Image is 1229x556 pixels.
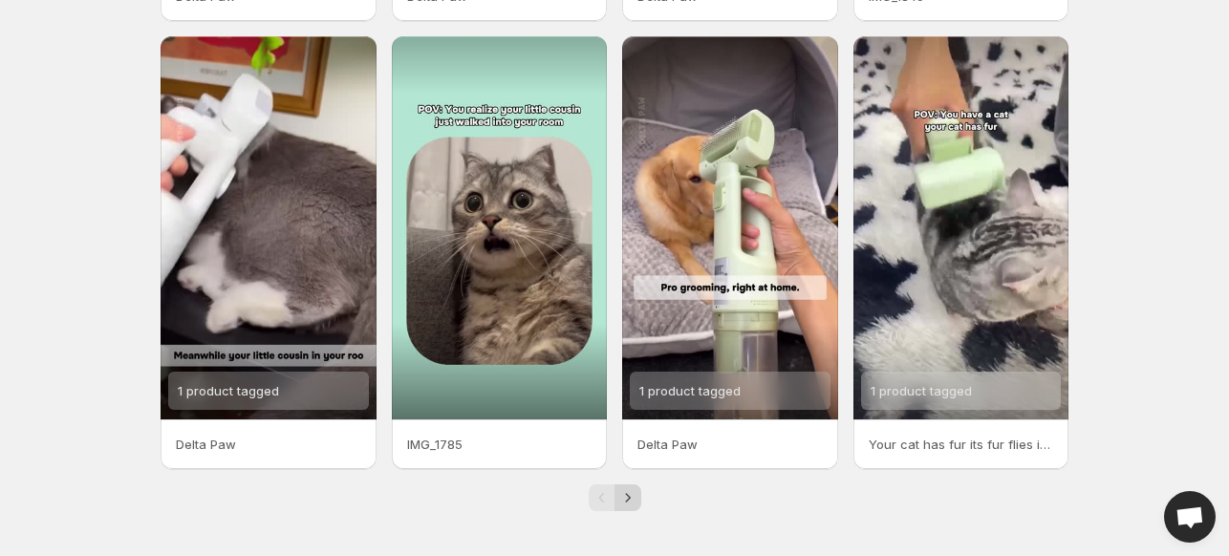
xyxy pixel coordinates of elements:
[176,435,361,454] p: Delta Paw
[407,435,593,454] p: IMG_1785
[637,435,823,454] p: Delta Paw
[178,383,279,398] span: 1 product tagged
[869,435,1054,454] p: Your cat has fur its fur flies in the air
[871,383,972,398] span: 1 product tagged
[614,484,641,511] button: Next
[589,484,641,511] nav: Pagination
[1164,491,1216,543] div: Open chat
[639,383,741,398] span: 1 product tagged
